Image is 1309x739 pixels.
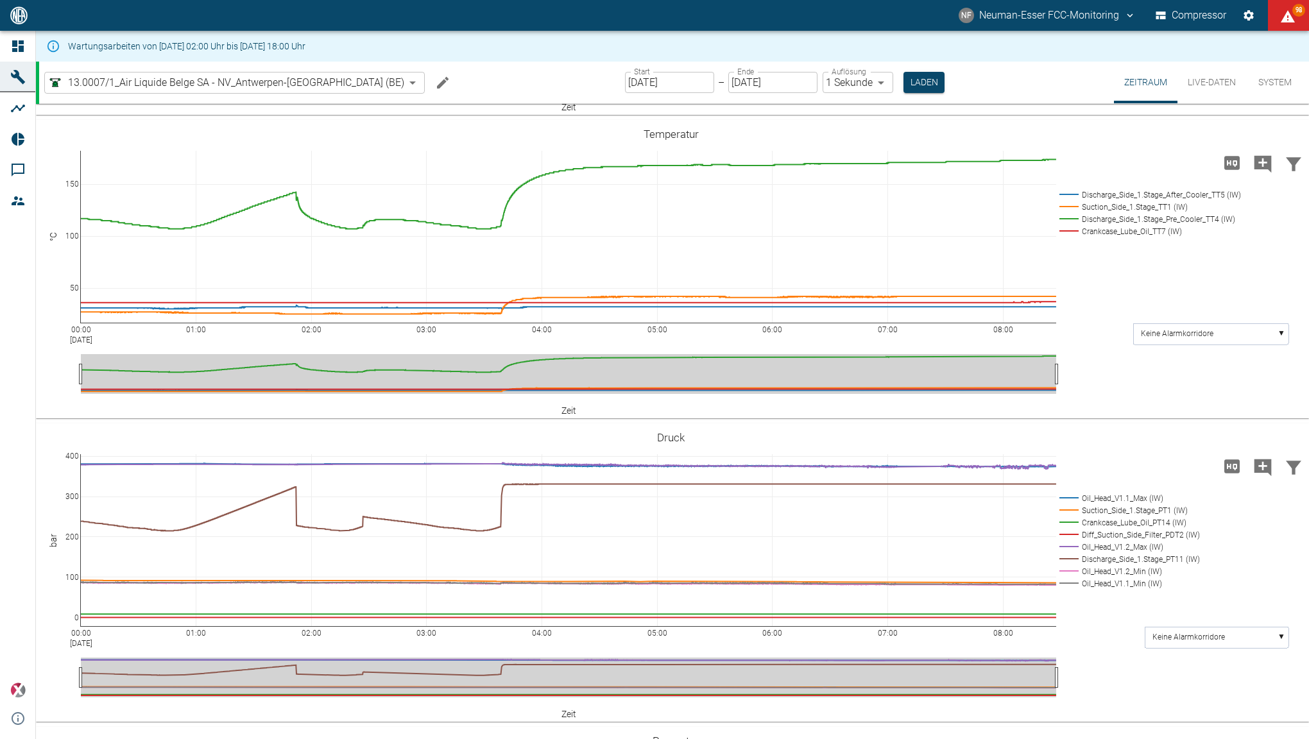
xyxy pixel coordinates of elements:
[728,72,817,93] input: DD.MM.YYYY
[1237,4,1260,27] button: Einstellungen
[634,66,650,77] label: Start
[1153,4,1229,27] button: Compressor
[959,8,974,23] div: NF
[1246,62,1304,103] button: System
[1152,633,1225,641] text: Keine Alarmkorridore
[1141,329,1213,338] text: Keine Alarmkorridore
[1247,450,1278,483] button: Kommentar hinzufügen
[718,75,724,90] p: –
[68,35,305,58] div: Wartungsarbeiten von [DATE] 02:00 Uhr bis [DATE] 18:00 Uhr
[1278,450,1309,483] button: Daten filtern
[68,75,404,90] span: 13.0007/1_Air Liquide Belge SA - NV_Antwerpen-[GEOGRAPHIC_DATA] (BE)
[957,4,1138,27] button: fcc-monitoring@neuman-esser.com
[47,75,404,90] a: 13.0007/1_Air Liquide Belge SA - NV_Antwerpen-[GEOGRAPHIC_DATA] (BE)
[737,66,754,77] label: Ende
[832,66,866,77] label: Auflösung
[1292,4,1305,17] span: 98
[625,72,714,93] input: DD.MM.YYYY
[1217,156,1247,168] span: Hohe Auflösung
[1114,62,1177,103] button: Zeitraum
[9,6,29,24] img: logo
[1177,62,1246,103] button: Live-Daten
[1278,146,1309,180] button: Daten filtern
[10,683,26,698] img: Xplore Logo
[903,72,945,93] button: Laden
[1217,459,1247,471] span: Hohe Auflösung
[823,72,893,93] div: 1 Sekunde
[1247,146,1278,180] button: Kommentar hinzufügen
[430,70,456,96] button: Machine bearbeiten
